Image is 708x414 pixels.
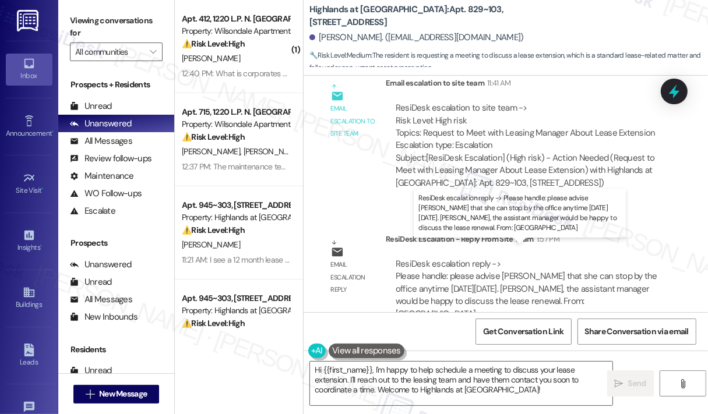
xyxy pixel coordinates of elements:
[75,43,144,61] input: All communities
[182,146,244,157] span: [PERSON_NAME]
[309,31,524,44] div: [PERSON_NAME]. ([EMAIL_ADDRESS][DOMAIN_NAME])
[70,100,112,112] div: Unread
[17,10,41,31] img: ResiDesk Logo
[309,3,543,29] b: Highlands at [GEOGRAPHIC_DATA]: Apt. 829~103, [STREET_ADDRESS]
[418,193,621,233] p: ResiDesk escalation reply -> Please handle: please advise [PERSON_NAME] that she can stop by the ...
[70,153,152,165] div: Review follow-ups
[70,170,134,182] div: Maintenance
[331,259,376,296] div: Email escalation reply
[182,53,240,63] span: [PERSON_NAME]
[577,319,696,345] button: Share Conversation via email
[484,77,511,89] div: 11:41 AM
[396,102,658,152] div: ResiDesk escalation to site team -> Risk Level: High risk Topics: Request to Meet with Leasing Ma...
[182,118,290,130] div: Property: Wilsondale Apartments
[396,258,657,320] div: ResiDesk escalation reply -> Please handle: please advise [PERSON_NAME] that she can stop by the ...
[475,319,571,345] button: Get Conversation Link
[310,362,612,405] textarea: Hi {{first_name}}, I'm happy to help schedule a meeting to discuss your lease extension. I'll rea...
[58,79,174,91] div: Prospects + Residents
[70,205,115,217] div: Escalate
[182,199,290,211] div: Apt. 945~303, [STREET_ADDRESS]
[70,276,112,288] div: Unread
[70,259,132,271] div: Unanswered
[40,242,42,250] span: •
[70,293,132,306] div: All Messages
[58,237,174,249] div: Prospects
[6,282,52,314] a: Buildings
[86,390,94,399] i: 
[607,370,654,397] button: Send
[182,211,290,224] div: Property: Highlands at [GEOGRAPHIC_DATA] Apartments
[6,340,52,371] a: Leads
[182,106,290,118] div: Apt. 715, 1220 L.P. N. [GEOGRAPHIC_DATA]
[182,292,290,305] div: Apt. 945~303, [STREET_ADDRESS]
[70,311,138,323] div: New Inbounds
[182,38,245,49] strong: ⚠️ Risk Level: High
[182,225,245,235] strong: ⚠️ Risk Level: High
[628,377,646,390] span: Send
[534,233,559,245] div: 1:57 PM
[182,318,245,328] strong: ⚠️ Risk Level: High
[99,388,147,400] span: New Message
[70,135,132,147] div: All Messages
[70,365,112,377] div: Unread
[70,12,163,43] label: Viewing conversations for
[182,25,290,37] div: Property: Wilsondale Apartments
[396,152,658,189] div: Subject: [ResiDesk Escalation] (High risk) - Action Needed (Request to Meet with Leasing Manager ...
[150,47,156,56] i: 
[483,325,563,338] span: Get Conversation Link
[6,54,52,85] a: Inbox
[182,13,290,25] div: Apt. 412, 1220 L.P. N. [GEOGRAPHIC_DATA]
[6,225,52,257] a: Insights •
[42,185,44,193] span: •
[386,233,668,249] div: ResiDesk Escalation - Reply From Site Team
[309,51,371,60] strong: 🔧 Risk Level: Medium
[182,132,245,142] strong: ⚠️ Risk Level: High
[244,146,308,157] span: [PERSON_NAME] Iii
[182,254,477,265] div: 11:21 AM: I see a 12 month lease offer in my account. Can we modify this to be 6 months?
[70,118,132,130] div: Unanswered
[585,325,689,338] span: Share Conversation via email
[614,379,623,388] i: 
[386,77,668,93] div: Email escalation to site team
[73,385,160,404] button: New Message
[58,344,174,356] div: Residents
[6,168,52,200] a: Site Visit •
[309,49,708,75] span: : The resident is requesting a meeting to discuss a lease extension, which is a standard lease-re...
[331,102,376,140] div: Email escalation to site team
[182,305,290,317] div: Property: Highlands at [GEOGRAPHIC_DATA] Apartments
[52,128,54,136] span: •
[182,239,240,250] span: [PERSON_NAME]
[678,379,687,388] i: 
[70,187,142,200] div: WO Follow-ups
